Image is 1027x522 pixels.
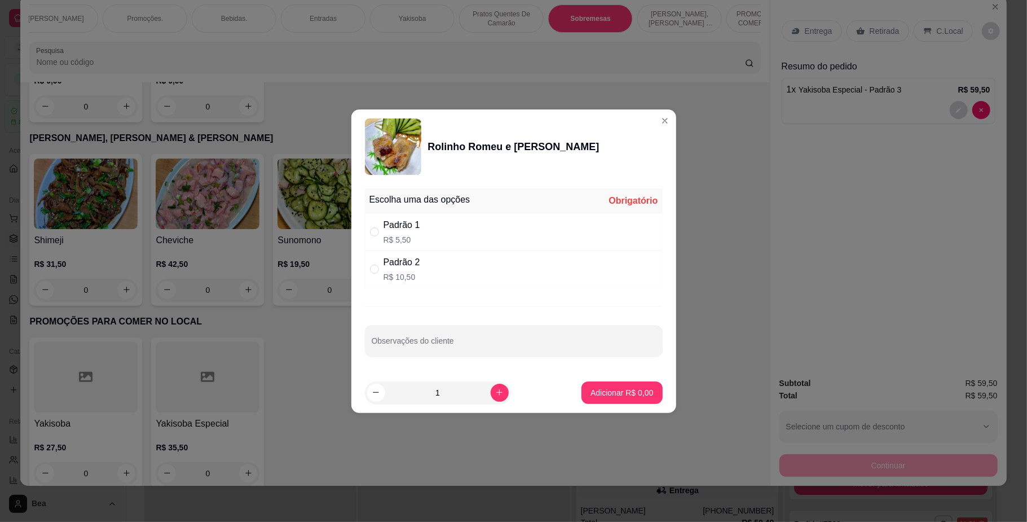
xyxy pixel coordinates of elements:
div: Escolha uma das opções [369,193,470,207]
input: Observações do cliente [372,340,656,351]
button: decrease-product-quantity [367,384,385,402]
div: Obrigatório [609,194,658,208]
div: Rolinho Romeu e [PERSON_NAME] [428,139,600,155]
p: Adicionar R$ 0,00 [590,387,653,398]
div: Padrão 2 [384,256,420,269]
img: product-image [365,119,421,175]
div: Padrão 1 [384,218,420,232]
button: increase-product-quantity [491,384,509,402]
p: R$ 10,50 [384,271,420,283]
p: R$ 5,50 [384,234,420,245]
button: Close [656,112,674,130]
button: Adicionar R$ 0,00 [581,381,662,404]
